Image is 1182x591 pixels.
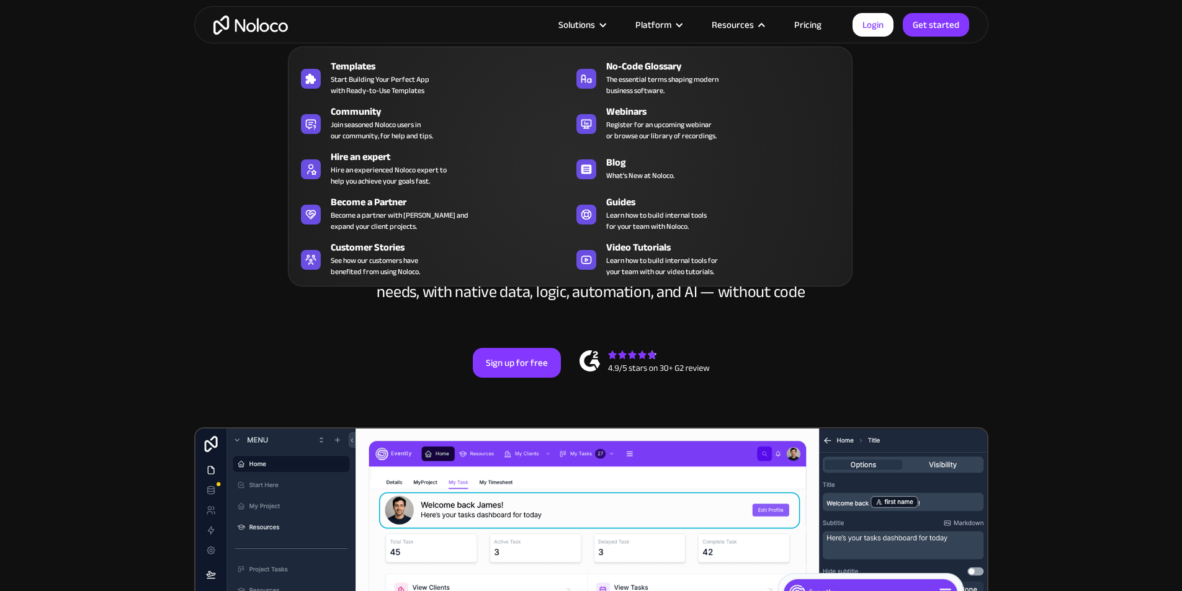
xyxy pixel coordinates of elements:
[635,17,671,33] div: Platform
[331,255,420,277] span: See how our customers have benefited from using Noloco.
[207,153,976,252] h2: Business Apps for Teams
[295,56,570,99] a: TemplatesStart Building Your Perfect Appwith Ready-to-Use Templates
[606,74,719,96] span: The essential terms shaping modern business software.
[620,17,696,33] div: Platform
[331,210,468,232] div: Become a partner with [PERSON_NAME] and expand your client projects.
[570,238,846,280] a: Video TutorialsLearn how to build internal tools foryour team with our video tutorials.
[331,59,576,74] div: Templates
[331,104,576,119] div: Community
[331,164,447,187] div: Hire an experienced Noloco expert to help you achieve your goals fast.
[779,17,837,33] a: Pricing
[207,130,976,140] h1: Custom No-Code Business Apps Platform
[606,240,851,255] div: Video Tutorials
[570,192,846,234] a: GuidesLearn how to build internal toolsfor your team with Noloco.
[712,17,754,33] div: Resources
[543,17,620,33] div: Solutions
[558,17,595,33] div: Solutions
[606,210,707,232] span: Learn how to build internal tools for your team with Noloco.
[606,104,851,119] div: Webinars
[606,59,851,74] div: No-Code Glossary
[853,13,893,37] a: Login
[606,195,851,210] div: Guides
[473,348,561,378] a: Sign up for free
[331,149,576,164] div: Hire an expert
[570,102,846,144] a: WebinarsRegister for an upcoming webinaror browse our library of recordings.
[295,238,570,280] a: Customer StoriesSee how our customers havebenefited from using Noloco.
[570,147,846,189] a: BlogWhat's New at Noloco.
[213,16,288,35] a: home
[606,119,717,141] span: Register for an upcoming webinar or browse our library of recordings.
[331,74,429,96] span: Start Building Your Perfect App with Ready-to-Use Templates
[570,56,846,99] a: No-Code GlossaryThe essential terms shaping modernbusiness software.
[331,195,576,210] div: Become a Partner
[295,147,570,189] a: Hire an expertHire an experienced Noloco expert tohelp you achieve your goals fast.
[374,264,808,301] div: Give your Ops teams the power to build the tools your business needs, with native data, logic, au...
[288,29,853,287] nav: Resources
[903,13,969,37] a: Get started
[295,192,570,234] a: Become a PartnerBecome a partner with [PERSON_NAME] andexpand your client projects.
[606,170,674,181] span: What's New at Noloco.
[606,155,851,170] div: Blog
[331,240,576,255] div: Customer Stories
[331,119,433,141] span: Join seasoned Noloco users in our community, for help and tips.
[696,17,779,33] div: Resources
[295,102,570,144] a: CommunityJoin seasoned Noloco users inour community, for help and tips.
[606,255,718,277] span: Learn how to build internal tools for your team with our video tutorials.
